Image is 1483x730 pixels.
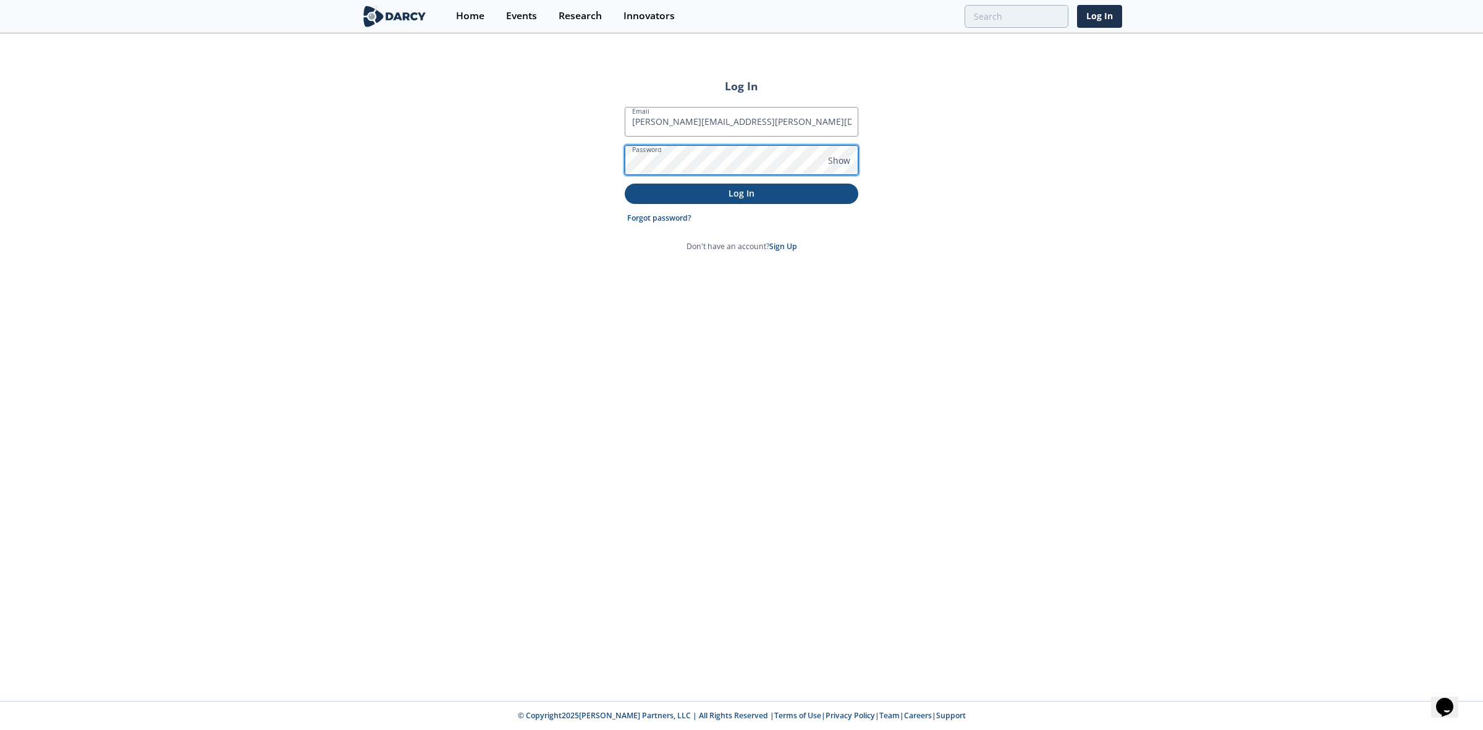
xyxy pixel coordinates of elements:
span: Show [828,154,850,167]
a: Terms of Use [774,710,821,721]
button: Log In [625,184,858,204]
p: Log In [633,187,850,200]
img: logo-wide.svg [361,6,428,27]
a: Sign Up [769,241,797,252]
iframe: chat widget [1431,681,1471,718]
label: Password [632,145,662,155]
input: Advanced Search [965,5,1068,28]
div: Home [456,11,484,21]
h2: Log In [625,78,858,94]
div: Events [506,11,537,21]
a: Team [879,710,900,721]
a: Log In [1077,5,1122,28]
p: Don't have an account? [687,241,797,252]
p: © Copyright 2025 [PERSON_NAME] Partners, LLC | All Rights Reserved | | | | | [284,710,1199,721]
label: Email [632,106,649,116]
a: Careers [904,710,932,721]
div: Innovators [623,11,675,21]
a: Support [936,710,966,721]
div: Research [559,11,602,21]
a: Forgot password? [627,213,691,224]
a: Privacy Policy [826,710,875,721]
